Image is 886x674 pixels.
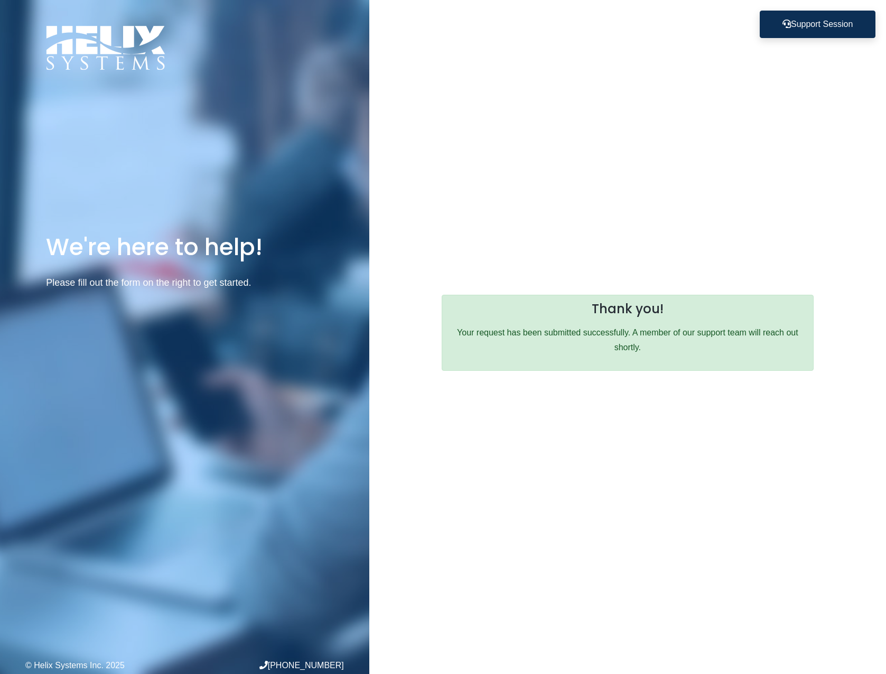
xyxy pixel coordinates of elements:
p: Your request has been submitted successfully. A member of our support team will reach out shortly. [453,325,803,356]
button: Support Session [760,11,875,38]
h4: Thank you! [453,302,803,317]
div: [PHONE_NUMBER] [184,661,343,670]
p: Please fill out the form on the right to get started. [46,275,323,291]
img: Logo [46,25,165,70]
div: © Helix Systems Inc. 2025 [25,661,184,670]
h1: We're here to help! [46,232,323,262]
